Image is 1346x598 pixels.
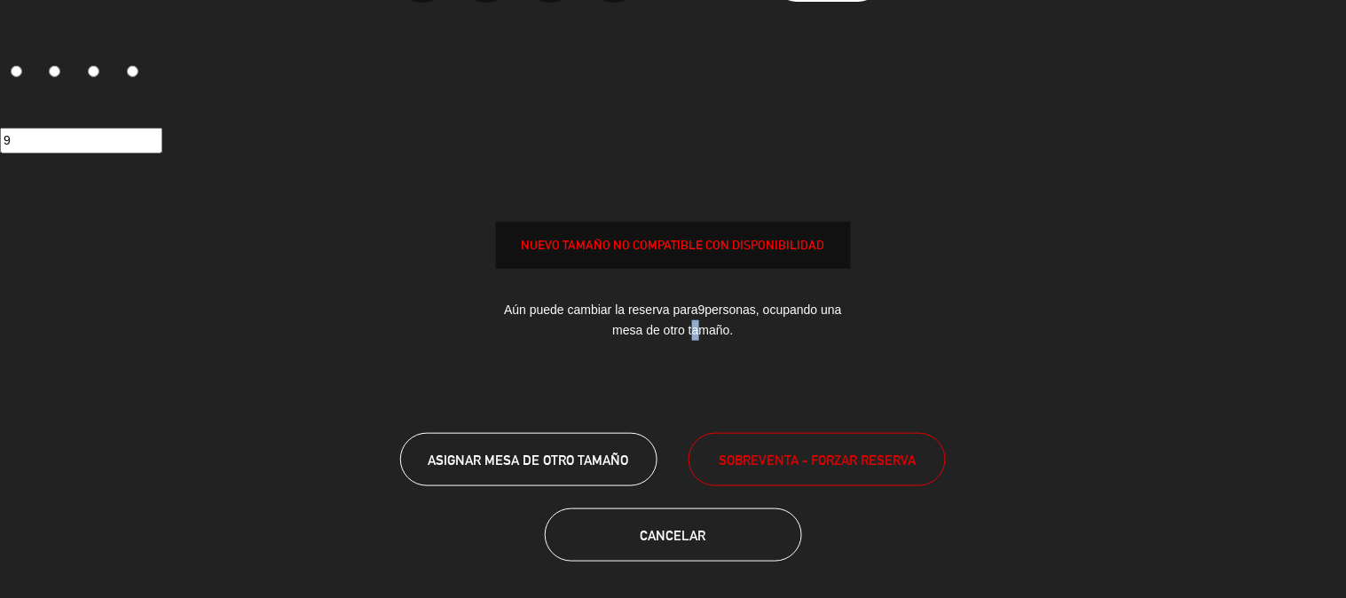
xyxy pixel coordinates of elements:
label: 4 [116,59,155,89]
button: Cancelar [545,508,802,562]
button: ASIGNAR MESA DE OTRO TAMAÑO [400,433,657,486]
input: 2 [49,66,60,77]
input: 1 [11,66,22,77]
label: 2 [39,59,78,89]
button: SOBREVENTA - FORZAR RESERVA [689,433,946,486]
span: 9 [698,303,705,317]
input: 4 [127,66,138,77]
div: NUEVO TAMAÑO NO COMPATIBLE CON DISPONIBILIDAD [497,235,850,256]
input: 3 [88,66,99,77]
label: 3 [78,59,117,89]
span: ASIGNAR MESA DE OTRO TAMAÑO [429,452,629,468]
span: Cancelar [641,528,706,543]
div: Aún puede cambiar la reserva para personas, ocupando una mesa de otro tamaño. [496,287,851,354]
span: SOBREVENTA - FORZAR RESERVA [719,450,916,470]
